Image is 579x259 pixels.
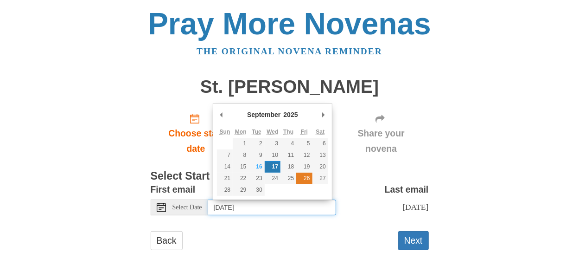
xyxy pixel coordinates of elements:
button: 2 [248,138,264,149]
abbr: Wednesday [267,129,278,135]
abbr: Saturday [316,129,324,135]
abbr: Friday [301,129,308,135]
button: 22 [233,173,248,184]
label: First email [151,182,196,197]
h1: St. [PERSON_NAME] [151,77,429,97]
button: 5 [296,138,312,149]
button: 23 [248,173,264,184]
button: 26 [296,173,312,184]
span: Choose start date [160,126,232,156]
button: 10 [265,149,280,161]
button: 4 [280,138,296,149]
button: 13 [312,149,328,161]
button: 17 [265,161,280,173]
button: 18 [280,161,296,173]
button: 24 [265,173,280,184]
button: 27 [312,173,328,184]
button: 20 [312,161,328,173]
button: 19 [296,161,312,173]
button: Next [398,231,429,250]
a: Back [151,231,183,250]
div: Click "Next" to confirm your start date first. [334,106,429,161]
a: Choose start date [151,106,242,161]
button: 15 [233,161,248,173]
a: Pray More Novenas [148,6,431,41]
button: Previous Month [217,108,226,122]
div: September [246,108,282,122]
button: 3 [265,138,280,149]
label: Last email [385,182,429,197]
button: 1 [233,138,248,149]
button: 25 [280,173,296,184]
abbr: Thursday [283,129,293,135]
span: Share your novena [343,126,420,156]
button: 29 [233,184,248,196]
span: Select Date [172,204,202,211]
abbr: Monday [235,129,247,135]
button: 21 [217,173,233,184]
a: The original novena reminder [197,46,382,56]
button: 11 [280,149,296,161]
button: 7 [217,149,233,161]
div: 2025 [282,108,299,122]
button: 12 [296,149,312,161]
button: 6 [312,138,328,149]
input: Use the arrow keys to pick a date [208,200,336,215]
button: 8 [233,149,248,161]
button: 9 [248,149,264,161]
button: Next Month [319,108,328,122]
span: [DATE] [402,202,428,212]
button: 28 [217,184,233,196]
abbr: Tuesday [252,129,261,135]
button: 30 [248,184,264,196]
abbr: Sunday [220,129,230,135]
h3: Select Start Date [151,170,429,182]
button: 16 [248,161,264,173]
button: 14 [217,161,233,173]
